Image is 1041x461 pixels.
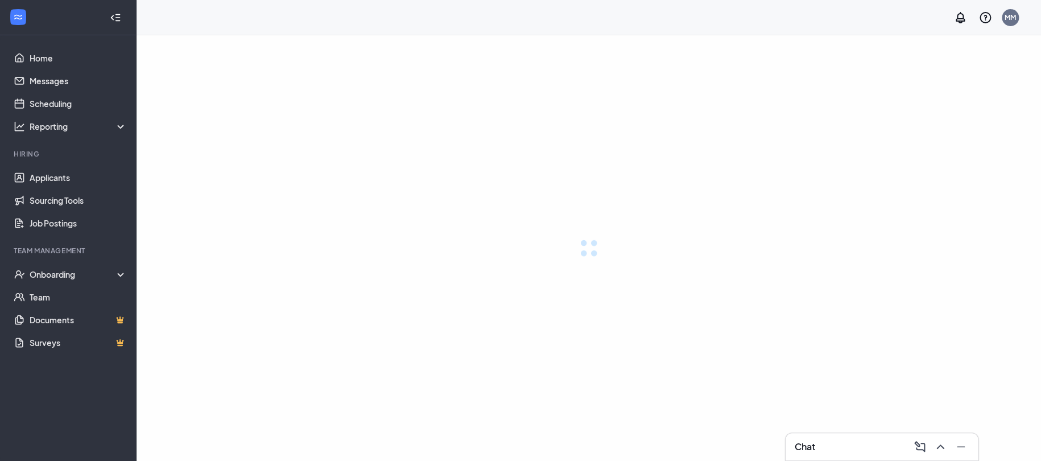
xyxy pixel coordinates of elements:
[30,69,127,92] a: Messages
[30,92,127,115] a: Scheduling
[954,440,968,454] svg: Minimize
[933,440,947,454] svg: ChevronUp
[795,441,815,453] h3: Chat
[14,121,25,132] svg: Analysis
[30,121,127,132] div: Reporting
[110,12,121,23] svg: Collapse
[30,189,127,212] a: Sourcing Tools
[30,212,127,234] a: Job Postings
[30,166,127,189] a: Applicants
[1005,13,1016,22] div: MM
[930,438,948,456] button: ChevronUp
[951,438,969,456] button: Minimize
[14,149,125,159] div: Hiring
[978,11,992,24] svg: QuestionInfo
[30,331,127,354] a: SurveysCrown
[30,269,127,280] div: Onboarding
[910,438,928,456] button: ComposeMessage
[30,47,127,69] a: Home
[13,11,24,23] svg: WorkstreamLogo
[14,269,25,280] svg: UserCheck
[14,246,125,256] div: Team Management
[953,11,967,24] svg: Notifications
[30,286,127,308] a: Team
[30,308,127,331] a: DocumentsCrown
[913,440,927,454] svg: ComposeMessage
